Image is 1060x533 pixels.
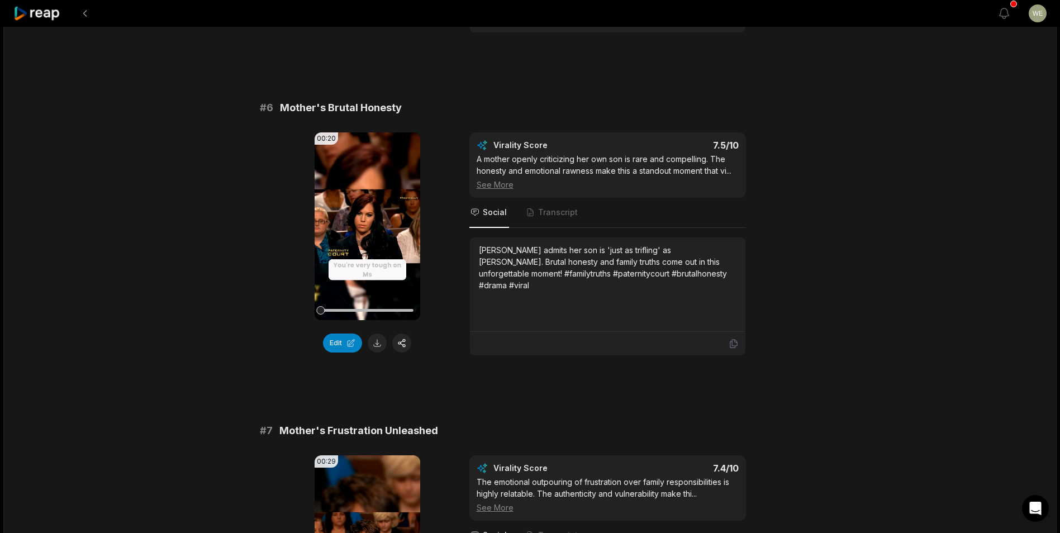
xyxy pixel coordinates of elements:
[619,140,739,151] div: 7.5 /10
[477,179,739,191] div: See More
[279,423,438,439] span: Mother's Frustration Unleashed
[477,153,739,191] div: A mother openly criticizing her own son is rare and compelling. The honesty and emotional rawness...
[315,132,420,320] video: Your browser does not support mp4 format.
[493,463,614,474] div: Virality Score
[323,334,362,353] button: Edit
[479,244,736,291] div: [PERSON_NAME] admits her son is 'just as trifling' as [PERSON_NAME]. Brutal honesty and family tr...
[619,463,739,474] div: 7.4 /10
[260,100,273,116] span: # 6
[260,423,273,439] span: # 7
[1022,495,1049,522] div: Open Intercom Messenger
[477,502,739,513] div: See More
[493,140,614,151] div: Virality Score
[469,198,746,228] nav: Tabs
[477,476,739,513] div: The emotional outpouring of frustration over family responsibilities is highly relatable. The aut...
[483,207,507,218] span: Social
[538,207,578,218] span: Transcript
[280,100,402,116] span: Mother's Brutal Honesty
